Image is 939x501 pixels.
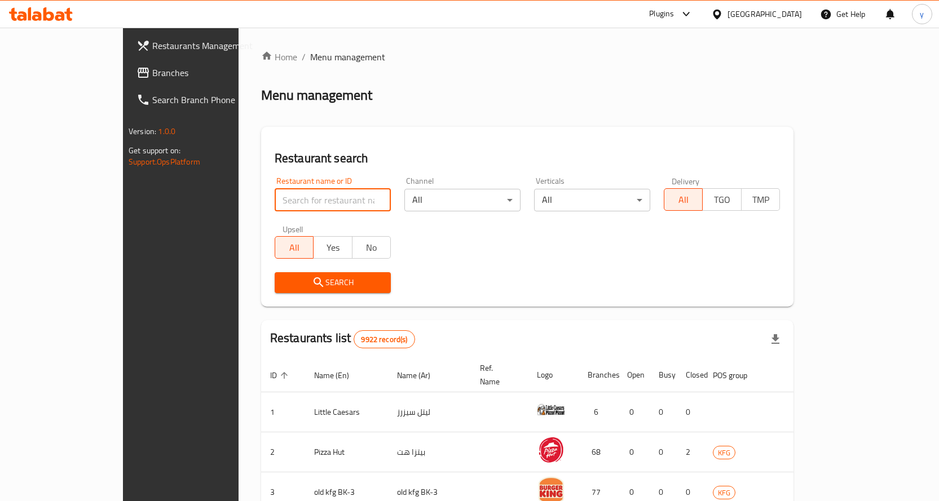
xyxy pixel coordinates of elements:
button: Search [275,272,391,293]
a: Restaurants Management [127,32,280,59]
button: All [664,188,703,211]
label: Upsell [283,225,303,233]
input: Search for restaurant name or ID.. [275,189,391,211]
span: All [280,240,309,256]
th: Busy [650,358,677,392]
td: 0 [650,432,677,472]
span: Name (Ar) [397,369,445,382]
span: No [357,240,386,256]
button: Yes [313,236,352,259]
h2: Restaurant search [275,150,780,167]
span: 9922 record(s) [354,334,414,345]
a: Branches [127,59,280,86]
div: Total records count [354,330,415,348]
h2: Menu management [261,86,372,104]
div: All [404,189,521,211]
button: TMP [741,188,780,211]
li: / [302,50,306,64]
td: 0 [618,432,650,472]
td: 2 [261,432,305,472]
th: Logo [528,358,579,392]
div: All [534,189,650,211]
td: 0 [650,392,677,432]
th: Closed [677,358,704,392]
span: Ref. Name [480,361,514,388]
td: 2 [677,432,704,472]
th: Branches [579,358,618,392]
span: Search [284,276,382,290]
span: All [669,192,698,208]
td: ليتل سيزرز [388,392,471,432]
img: Little Caesars [537,396,565,424]
div: [GEOGRAPHIC_DATA] [728,8,802,20]
span: Restaurants Management [152,39,271,52]
img: Pizza Hut [537,436,565,464]
span: 1.0.0 [158,124,175,139]
span: Get support on: [129,143,180,158]
a: Support.OpsPlatform [129,154,200,169]
td: 0 [677,392,704,432]
span: ID [270,369,292,382]
div: Export file [762,326,789,353]
td: بيتزا هت [388,432,471,472]
span: Search Branch Phone [152,93,271,107]
h2: Restaurants list [270,330,415,348]
button: All [275,236,314,259]
div: Plugins [649,7,674,21]
span: Version: [129,124,156,139]
button: TGO [702,188,741,211]
td: 6 [579,392,618,432]
td: Little Caesars [305,392,388,432]
span: Yes [318,240,347,256]
span: y [920,8,924,20]
span: Branches [152,66,271,79]
span: TGO [707,192,737,208]
td: 68 [579,432,618,472]
span: KFG [713,446,735,459]
span: TMP [746,192,775,208]
label: Delivery [672,177,700,185]
span: Menu management [310,50,385,64]
span: POS group [713,369,762,382]
span: Name (En) [314,369,364,382]
button: No [352,236,391,259]
td: 0 [618,392,650,432]
span: KFG [713,486,735,499]
a: Search Branch Phone [127,86,280,113]
td: Pizza Hut [305,432,388,472]
td: 1 [261,392,305,432]
nav: breadcrumb [261,50,793,64]
th: Open [618,358,650,392]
